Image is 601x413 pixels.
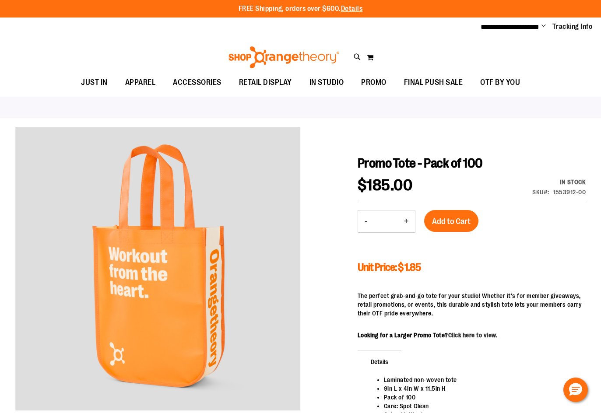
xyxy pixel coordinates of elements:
div: Main for Promo Tote - Pack of 100 [15,127,301,412]
span: Promo Tote - Pack of 100 [358,156,483,171]
span: $185.00 [358,176,413,194]
input: Product quantity [374,211,397,232]
div: carousel [15,127,301,412]
img: Shop Orangetheory [227,46,341,68]
b: Looking for a Larger Promo Tote? [358,332,498,339]
li: Care: Spot Clean [384,402,577,410]
button: Hello, have a question? Let’s chat. [563,378,588,402]
a: IN STUDIO [301,73,353,93]
a: RETAIL DISPLAY [230,73,301,93]
span: ACCESSORIES [173,73,221,92]
div: Availability [532,178,586,186]
span: Unit Price: $ 1.85 [358,261,421,273]
a: PROMO [352,73,395,93]
button: Increase product quantity [397,210,415,232]
li: 9in L x 4in W x 11.5in H [384,384,577,393]
span: Add to Cart [432,217,471,226]
a: JUST IN [72,73,116,93]
a: FINAL PUSH SALE [395,73,472,93]
strong: SKU [532,189,549,196]
img: Main for Promo Tote - Pack of 100 [15,126,301,411]
span: IN STUDIO [309,73,344,92]
a: Click here to view. [448,332,498,339]
span: OTF BY YOU [480,73,520,92]
p: The perfect grab-and-go tote for your studio! Whether it's for member giveaways, retail promotion... [358,291,586,318]
span: JUST IN [81,73,108,92]
div: 1553912-00 [553,188,586,196]
span: FINAL PUSH SALE [404,73,463,92]
a: Details [341,5,363,13]
span: In stock [560,178,586,185]
a: Tracking Info [552,22,593,31]
span: APPAREL [125,73,156,92]
p: FREE Shipping, orders over $600. [239,4,363,14]
button: Add to Cart [424,210,478,232]
a: APPAREL [116,73,165,93]
li: Pack of 100 [384,393,577,402]
span: Details [358,350,401,373]
button: Decrease product quantity [358,210,374,232]
button: Account menu [541,22,546,31]
li: Laminated non-woven tote [384,375,577,384]
a: OTF BY YOU [471,73,529,93]
a: ACCESSORIES [164,73,230,92]
span: RETAIL DISPLAY [239,73,292,92]
span: PROMO [361,73,387,92]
